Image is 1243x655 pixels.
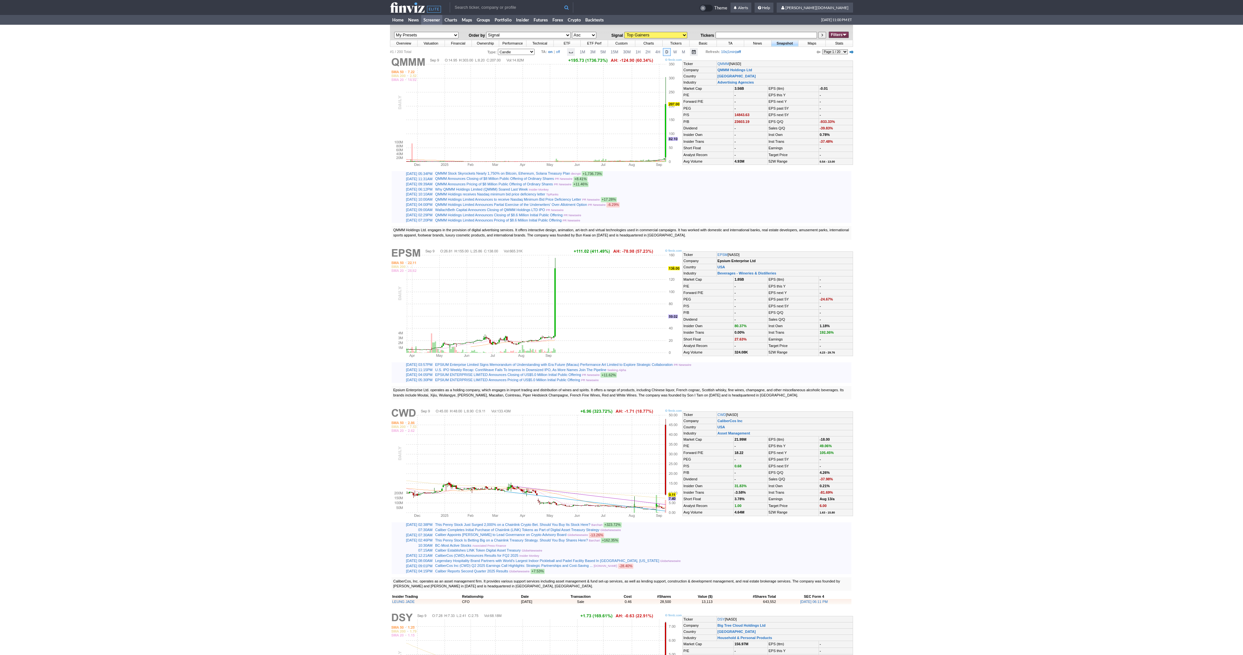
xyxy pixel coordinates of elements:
[680,48,687,56] a: M
[663,40,690,47] a: Tickers
[718,623,766,627] a: Big Tree Cloud Holdings Ltd
[392,213,434,218] td: [DATE] 02:29PM
[674,363,691,367] span: PR Newswire
[546,208,563,212] span: PR Newswire
[683,158,734,165] td: Avg Volume
[768,449,819,456] td: EPS next Y
[800,600,828,604] a: [DATE] 06:11 PM
[635,40,662,47] a: Charts
[683,316,734,323] td: Dividend
[581,379,599,382] span: PR Newswire
[435,554,518,557] a: CaliberCos (CWD) Announces Results for FQ2 2025
[435,368,606,372] a: U.S. IPO Weekly Recap: CoreWeave Fails To Impress In Downsized IPO, As More Names Join The Pipeline
[392,207,434,213] td: [DATE] 09:00AM
[820,464,821,468] b: -
[734,133,736,137] b: -
[611,33,623,38] span: Signal
[600,50,606,54] span: 5M
[734,451,744,455] b: 18.22
[734,297,736,301] b: -
[435,569,508,573] a: Caliber Reports Second Quarter 2025 Results
[390,58,682,168] img: QMMM - QMMM Holdings Ltd - Stock Price Chart
[683,418,717,424] td: Company
[734,457,736,461] b: -
[718,253,728,257] a: EPSM
[768,349,819,356] td: 52W Range
[734,317,736,321] b: -
[734,284,736,288] b: -
[820,324,830,328] b: 1.18%
[435,564,593,568] a: CaliberCos Inc (CWD) Q2 2025 Earnings Call Highlights: Strategic Partnerships and Cost-Saving ...
[563,214,581,217] span: PR Newswire
[768,303,819,309] td: EPS next 5Y
[392,171,434,176] td: [DATE] 05:34PM
[734,140,736,143] b: -
[820,437,830,441] b: -18.00
[718,630,756,634] b: [GEOGRAPHIC_DATA]
[390,15,406,25] a: Home
[820,317,821,321] b: -
[435,378,580,382] a: EPSIUM ENTERPRISE LIMITED Announces Pricing of US$5.0 Million Initial Public Offering
[768,316,819,323] td: Sales Q/Q
[826,40,853,47] a: Stats
[390,40,417,47] a: Overview
[820,277,821,281] b: -
[435,192,545,196] a: QMMM Holdings receives Nasdaq minimum bid price deficiency letter
[392,372,434,378] td: [DATE] 04:05PM
[768,310,819,316] td: EPS Q/Q
[736,50,741,54] a: off
[820,291,821,295] b: -
[435,177,554,180] a: QMMM Announces Closing of $8 Million Public Offering of Ordinary Shares
[435,208,545,212] a: WallachBeth Capital Announces Closing of QMMM Holdings LTD IPO
[820,344,821,348] b: -
[728,50,735,54] a: 1min
[718,617,725,621] a: DSY
[683,463,734,469] td: P/S
[514,15,531,25] a: Insider
[499,40,526,47] a: Performance
[683,443,734,449] td: P/E
[768,132,819,138] td: Inst Own
[683,85,734,92] td: Market Cap
[392,182,434,187] td: [DATE] 09:39AM
[734,153,736,157] b: -
[683,73,717,79] td: Country
[435,543,471,547] a: BC-Most Active Stocks
[734,324,746,328] span: 80.37%
[392,218,434,223] td: [DATE] 07:20PM
[768,85,819,92] td: EPS (ttm)
[820,126,833,130] span: -39.83%
[731,3,751,13] a: Alerts
[683,132,734,138] td: Insider Own
[734,93,736,97] b: -
[435,548,521,552] a: Caliber Establishes LINK Token Digital Asset Treasury
[820,93,821,97] b: -
[820,106,821,110] b: -
[435,218,562,222] a: QMMM Holdings Limited Announces Pricing of $8.6 Million Initial Public Offering
[768,145,819,152] td: Earnings
[683,92,734,99] td: P/E
[435,187,528,191] a: Why QMMM Holdings Limited (QMMM) Soared Last Week
[820,153,821,157] b: -
[718,431,750,435] a: Asset Management
[492,15,514,25] a: Portfolio
[820,457,821,461] b: -
[683,99,734,105] td: Forward P/E
[718,271,776,275] a: Beverages - Wineries & Distilleries
[734,106,736,110] b: -
[683,436,734,443] td: Market Cap
[820,351,835,354] small: 4.23 - 29.76
[734,350,748,354] b: 324.08K
[546,193,559,196] span: TipRanks
[734,437,746,441] b: 21.99M
[582,373,600,377] span: PR Newswire
[683,343,734,349] td: Analyst Recom
[768,118,819,125] td: EPS Q/Q
[718,636,772,640] a: Household & Personal Products
[582,171,603,176] span: +1,736.73%
[392,226,851,239] div: QMMM Holdings Ltd. engages in the provision of digital advertising services. It offers interactiv...
[718,74,756,78] b: [GEOGRAPHIC_DATA]
[717,411,853,418] td: [NASD]
[690,48,698,56] button: Range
